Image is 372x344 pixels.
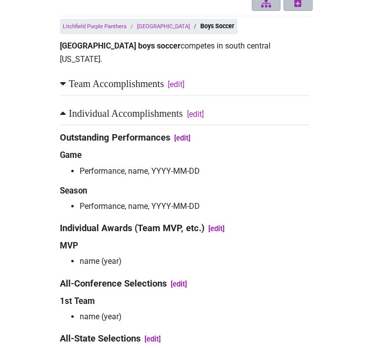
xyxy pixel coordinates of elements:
strong: MVP [60,241,78,250]
a: [edit] [164,80,185,89]
h2: Team Accomplishments [60,78,310,96]
li: Boys Soccer [190,22,234,31]
a: Litchfield Purple Panthers [63,23,127,30]
p: competes in south central [US_STATE]. [60,39,312,66]
a: [edit] [183,109,204,119]
li: name (year) [80,310,312,323]
h3: All-Conference Selections [60,276,312,291]
li: name (year) [80,254,312,268]
strong: Game [60,150,82,160]
strong: [GEOGRAPHIC_DATA] boys soccer [60,41,181,50]
a: [edit] [167,280,187,289]
a: [edit] [170,134,190,143]
strong: 1st Team [60,296,95,306]
a: [GEOGRAPHIC_DATA] [137,23,190,30]
a: [edit] [140,335,161,344]
strong: Season [60,186,87,196]
h3: Individual Awards (Team MVP, etc.) [60,221,312,236]
li: Performance, name, YYYY-MM-DD [80,199,312,213]
h2: Individual Accomplishments [60,107,310,125]
h3: Outstanding Performances [60,130,312,145]
a: [edit] [204,224,225,233]
li: Performance, name, YYYY-MM-DD [80,164,312,178]
nav: breadcrumb [60,19,237,39]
